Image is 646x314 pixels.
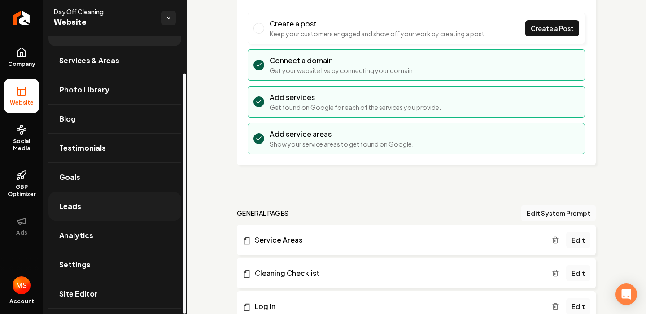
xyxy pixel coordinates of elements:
span: Analytics [59,230,93,241]
h3: Connect a domain [270,55,415,66]
span: Social Media [4,138,39,152]
span: Website [54,16,154,29]
a: Settings [48,250,181,279]
a: Social Media [4,117,39,159]
span: Settings [59,259,91,270]
img: mayank sharma [13,276,31,294]
img: Rebolt Logo [13,11,30,25]
a: Leads [48,192,181,221]
a: Blog [48,105,181,133]
p: Get found on Google for each of the services you provide. [270,103,441,112]
a: Cleaning Checklist [242,268,552,279]
span: Leads [59,201,81,212]
span: Goals [59,172,80,183]
a: Site Editor [48,279,181,308]
span: Company [4,61,39,68]
h3: Create a post [270,18,486,29]
span: Website [6,99,37,106]
span: GBP Optimizer [4,183,39,198]
span: Testimonials [59,143,106,153]
a: Edit [566,232,590,248]
span: Day Off Cleaning [54,7,154,16]
a: Analytics [48,221,181,250]
button: Ads [4,209,39,244]
h3: Add service areas [270,129,414,140]
button: Open user button [13,276,31,294]
span: Services & Areas [59,55,119,66]
span: Account [9,298,34,305]
a: Services & Areas [48,46,181,75]
a: Create a Post [525,20,579,36]
h2: general pages [237,209,289,218]
button: Edit System Prompt [521,205,596,221]
a: Service Areas [242,235,552,245]
h3: Add services [270,92,441,103]
span: Site Editor [59,288,98,299]
a: Log In [242,301,552,312]
a: Testimonials [48,134,181,162]
p: Keep your customers engaged and show off your work by creating a post. [270,29,486,38]
a: GBP Optimizer [4,163,39,205]
span: Photo Library [59,84,109,95]
p: Get your website live by connecting your domain. [270,66,415,75]
span: Blog [59,113,76,124]
p: Show your service areas to get found on Google. [270,140,414,148]
span: Ads [13,229,31,236]
div: Open Intercom Messenger [615,283,637,305]
a: Photo Library [48,75,181,104]
a: Company [4,40,39,75]
a: Edit [566,265,590,281]
span: Create a Post [531,24,574,33]
a: Goals [48,163,181,192]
